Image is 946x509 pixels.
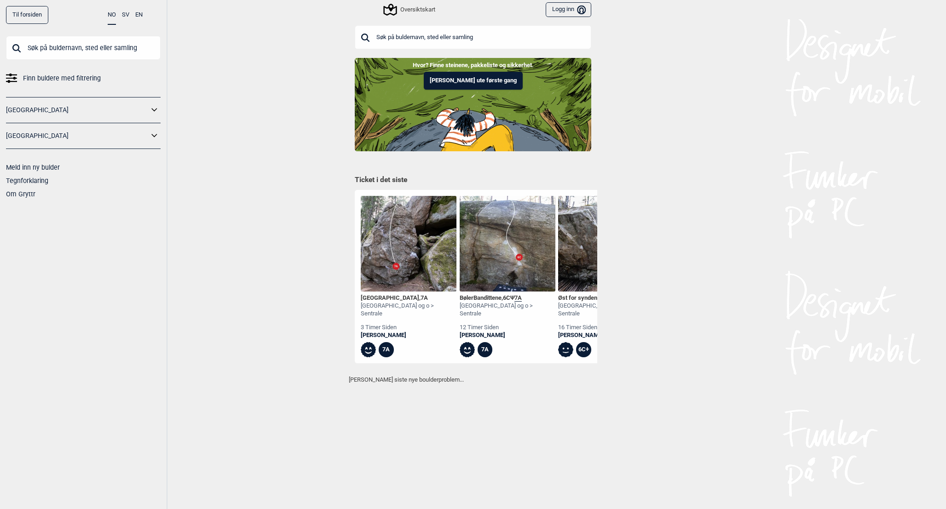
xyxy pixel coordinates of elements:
[514,294,522,302] span: 7A
[6,6,48,24] a: Til forsiden
[424,72,523,90] button: [PERSON_NAME] ute første gang
[361,332,456,339] a: [PERSON_NAME]
[355,175,591,185] h1: Ticket i det siste
[349,375,597,384] p: [PERSON_NAME] siste nye boulderproblem...
[6,177,48,184] a: Tegnforklaring
[355,58,591,151] img: Indoor to outdoor
[546,2,591,17] button: Logg inn
[6,164,60,171] a: Meld inn ny bulder
[135,6,143,24] button: EN
[355,25,591,49] input: Søk på buldernavn, sted eller samling
[460,324,555,332] div: 12 timer siden
[503,294,510,301] span: 6C
[6,190,35,198] a: Om Gryttr
[6,129,149,143] a: [GEOGRAPHIC_DATA]
[576,342,591,357] div: 6C+
[460,196,555,292] img: Boler Bandittene 200324
[379,342,394,357] div: 7A
[478,342,493,357] div: 7A
[385,4,435,15] div: Oversiktskart
[421,294,428,301] span: 7A
[6,72,161,85] a: Finn buldere med filtrering
[6,103,149,117] a: [GEOGRAPHIC_DATA]
[460,302,555,318] div: [GEOGRAPHIC_DATA] og o > Sentrale
[558,196,654,292] img: Ost for synden 200329
[7,61,939,70] p: Hvor? Finne steinene, pakkeliste og sikkerhet.
[558,332,654,339] a: [PERSON_NAME]
[460,294,555,302] div: BølerBandittene , Ψ
[361,196,456,292] img: Islas Canarias 200413
[23,72,101,85] span: Finn buldere med filtrering
[108,6,116,25] button: NO
[122,6,129,24] button: SV
[6,36,161,60] input: Søk på buldernavn, sted eller samling
[558,302,654,318] div: [GEOGRAPHIC_DATA] og o > Sentrale
[460,332,555,339] a: [PERSON_NAME]
[361,302,456,318] div: [GEOGRAPHIC_DATA] og o > Sentrale
[558,294,654,302] div: Øst for synden , Ψ
[558,324,654,332] div: 16 timer siden
[361,324,456,332] div: 3 timer siden
[361,294,456,302] div: [GEOGRAPHIC_DATA] ,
